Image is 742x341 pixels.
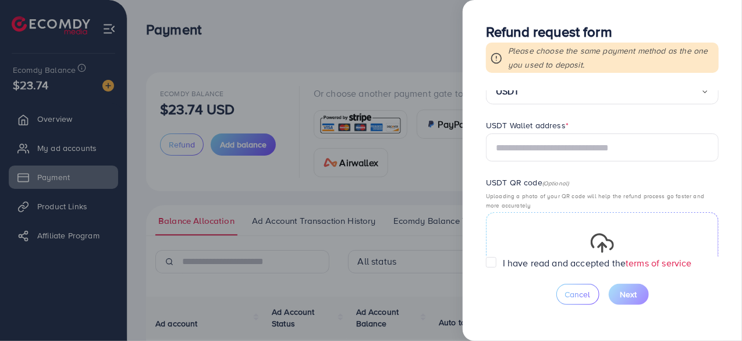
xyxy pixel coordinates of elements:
label: USDT QR code [486,177,569,188]
strong: USDT [496,83,520,100]
div: Search for option [486,78,719,105]
p: Please choose the same payment method as the one you used to deposit. [508,44,714,72]
input: Search for option [520,82,701,100]
span: Cancel [565,289,591,300]
button: Cancel [556,284,599,305]
label: USDT Wallet address [486,119,569,131]
p: Uploading a photo of your QR code will help the refund process go faster and more accurately [486,191,719,210]
small: (Optional) [542,179,569,187]
iframe: Chat [693,289,733,332]
a: terms of service [626,256,692,269]
h3: Refund request form [486,23,719,40]
span: Next [620,289,637,300]
button: Next [609,284,649,305]
p: Click on the button or drag files here [543,255,662,269]
label: I have read and accepted the [503,256,692,270]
